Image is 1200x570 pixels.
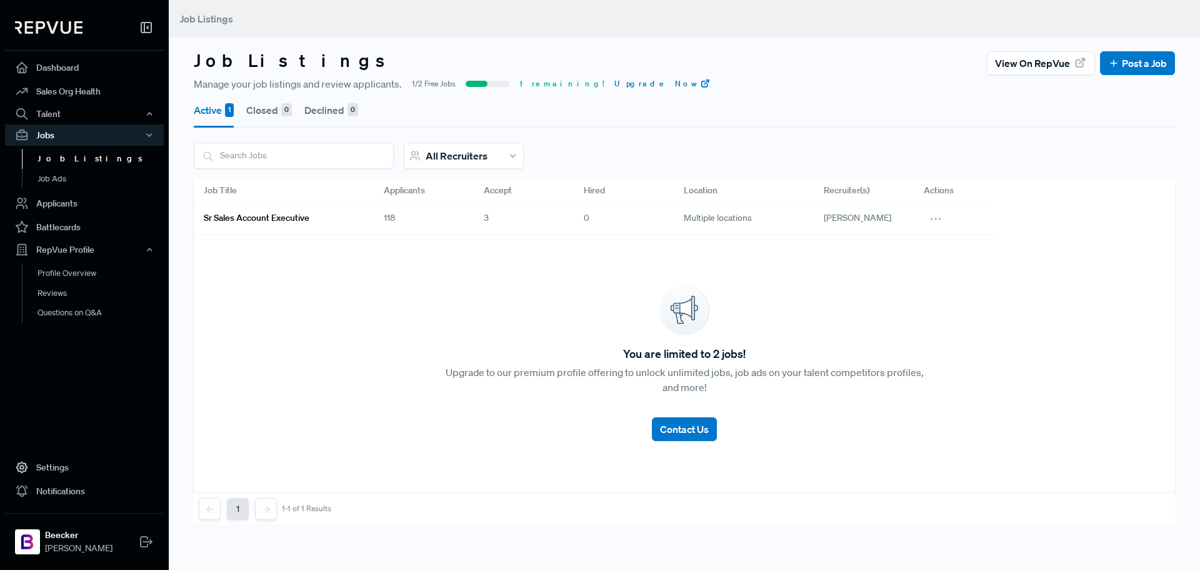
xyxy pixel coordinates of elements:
[5,455,164,479] a: Settings
[1108,56,1167,71] a: Post a Job
[22,149,181,169] a: Job Listings
[652,417,717,441] button: Contact Us
[199,498,331,520] nav: pagination
[204,213,309,223] h6: Sr Sales Account Executive
[17,532,37,552] img: Beecker
[519,78,604,89] span: 1 remaining!
[194,93,234,128] button: Active 1
[659,285,709,335] img: announcement
[5,239,164,260] button: RepVue Profile
[660,423,709,435] span: Contact Us
[45,529,112,542] strong: Beecker
[439,365,930,395] p: Upgrade to our premium profile offering to unlock unlimited jobs, job ads on your talent competit...
[199,498,221,520] button: Previous
[194,76,402,91] span: Manage your job listings and review applicants.
[227,498,249,520] button: 1
[347,103,358,117] div: 0
[374,203,474,235] div: 118
[995,56,1070,71] span: View on RepVue
[474,203,574,235] div: 3
[614,78,711,89] a: Upgrade Now
[987,51,1095,75] button: View on RepVue
[5,79,164,103] a: Sales Org Health
[22,263,181,283] a: Profile Overview
[824,212,891,223] span: [PERSON_NAME]
[15,21,82,34] img: RepVue
[246,93,292,128] button: Closed 0
[5,513,164,560] a: BeeckerBeecker[PERSON_NAME]
[225,103,234,117] div: 1
[204,208,354,229] a: Sr Sales Account Executive
[5,479,164,503] a: Notifications
[824,184,869,197] span: Recruiter(s)
[204,184,237,197] span: Job Title
[684,184,717,197] span: Location
[304,93,358,128] button: Declined 0
[384,184,425,197] span: Applicants
[5,125,164,146] button: Jobs
[484,184,512,197] span: Accept
[22,283,181,303] a: Reviews
[22,169,181,189] a: Job Ads
[194,143,393,168] input: Search Jobs
[412,78,456,89] span: 1/2 Free Jobs
[5,103,164,125] button: Talent
[674,203,814,235] div: Multiple locations
[255,498,277,520] button: Next
[194,50,396,71] h3: Job Listings
[1100,51,1175,75] button: Post a Job
[924,184,954,197] span: Actions
[22,303,181,323] a: Questions on Q&A
[574,203,674,235] div: 0
[282,504,331,513] div: 1-1 of 1 Results
[426,150,487,162] span: All Recruiters
[623,345,746,362] span: You are limited to 2 jobs!
[45,542,112,555] span: [PERSON_NAME]
[584,184,605,197] span: Hired
[5,191,164,215] a: Applicants
[5,215,164,239] a: Battlecards
[180,13,233,25] span: Job Listings
[652,407,717,441] a: Contact Us
[281,103,292,117] div: 0
[5,56,164,79] a: Dashboard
